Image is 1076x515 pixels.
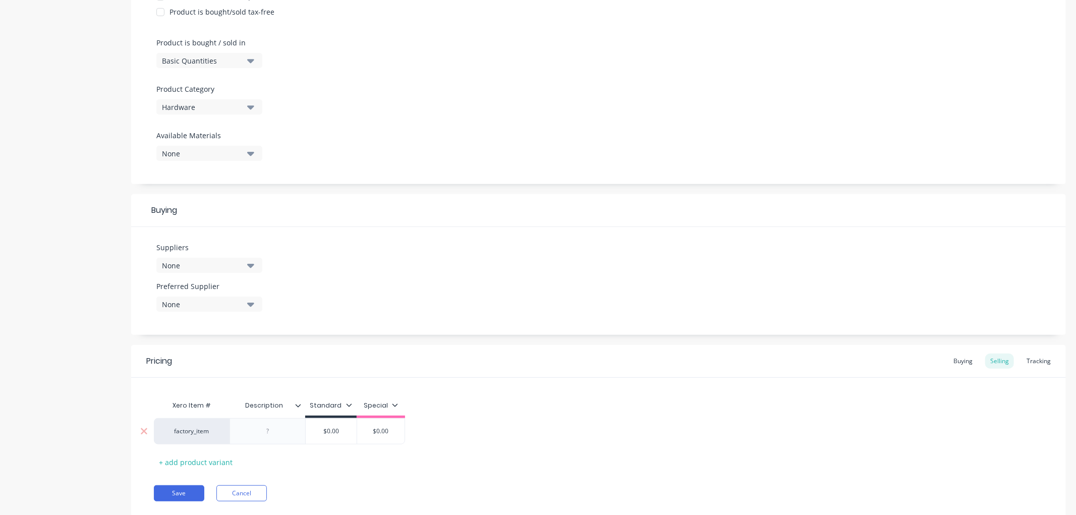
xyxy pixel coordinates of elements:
div: None [162,260,243,271]
button: None [156,258,262,273]
div: Hardware [162,102,243,112]
label: Preferred Supplier [156,281,262,292]
button: Hardware [156,99,262,115]
label: Product Category [156,84,257,94]
button: Cancel [216,485,267,501]
label: Product is bought / sold in [156,37,257,48]
div: $0.00 [356,419,406,444]
div: + add product variant [154,454,238,470]
div: $0.00 [306,419,357,444]
div: None [162,299,243,310]
label: Available Materials [156,130,262,141]
button: Save [154,485,204,501]
div: Description [230,393,299,418]
div: Description [230,395,305,416]
label: Suppliers [156,242,262,253]
div: Pricing [146,355,172,367]
div: Buying [948,354,978,369]
div: Xero Item # [154,395,230,416]
div: None [162,148,243,159]
div: factory_item$0.00$0.00 [154,418,405,444]
div: Buying [131,194,1066,227]
div: Special [364,401,398,410]
button: Basic Quantities [156,53,262,68]
div: factory_item [164,427,219,436]
div: Standard [310,401,352,410]
div: Tracking [1022,354,1056,369]
button: None [156,146,262,161]
button: None [156,297,262,312]
div: Selling [985,354,1014,369]
div: Basic Quantities [162,55,243,66]
div: Product is bought/sold tax-free [169,7,274,17]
